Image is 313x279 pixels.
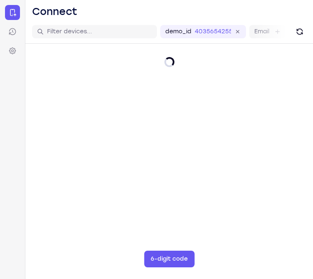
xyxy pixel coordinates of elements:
a: Connect [5,5,20,20]
a: Settings [5,43,20,58]
input: Filter devices... [47,27,152,36]
h1: Connect [32,5,77,18]
label: demo_id [165,27,191,36]
label: Email [254,27,269,36]
button: Refresh [293,25,306,38]
a: Sessions [5,24,20,39]
button: 6-digit code [144,251,194,267]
